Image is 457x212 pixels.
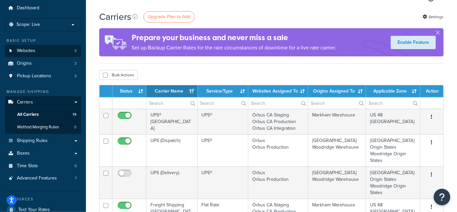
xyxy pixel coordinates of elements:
a: Pickup Locations 3 [5,70,81,82]
th: Status: activate to sort column ascending [112,85,146,97]
th: Websites Assigned To: activate to sort column ascending [248,85,308,97]
h4: Prepare your business and never miss a sale [132,32,336,43]
td: Orbus CA Staging Orbus CA Production Orbus CA Integration [248,109,308,134]
td: UPS (Dispatch) [146,134,198,167]
input: Search [198,98,248,109]
span: Boxes [17,151,30,156]
img: ad-rules-rateshop-fe6ec290ccb7230408bd80ed9643f0289d75e0ffd9eb532fc0e269fcd187b520.png [99,28,132,56]
span: Method Merging Rules [17,124,59,130]
span: 0 [74,124,76,130]
li: Time Slots [5,160,81,172]
span: Origins [17,61,32,66]
span: Shipping Rules [17,138,48,144]
li: Method Merging Rules [5,121,81,133]
li: Carriers [5,96,81,134]
li: Advanced Features [5,172,81,184]
input: Search [248,98,308,109]
a: Boxes [5,147,81,160]
div: Basic Setup [5,38,81,43]
th: Service/Type: activate to sort column ascending [198,85,248,97]
h1: Carriers [99,10,131,23]
span: 3 [74,61,77,66]
li: Origins [5,57,81,70]
td: UPS® [198,167,248,199]
span: Dashboard [17,5,39,11]
a: Settings [423,12,444,22]
th: Action [420,85,443,97]
p: Set up Backup Carrier Rates for the rare circumstances of downtime for a live rate carrier. [132,43,336,52]
input: Search [366,98,420,109]
td: UPS® [GEOGRAPHIC_DATA] [146,109,198,134]
li: All Carriers [5,108,81,121]
span: 15 [72,112,76,117]
td: UPS (Delivery) [146,167,198,199]
span: 7 [75,176,77,181]
input: Search [146,98,197,109]
a: Enable Feature [391,36,436,49]
a: Upgrade Plan to Add [144,11,195,23]
a: Time Slots 0 [5,160,81,172]
div: Manage Shipping [5,89,81,95]
span: 0 [74,163,77,169]
a: Method Merging Rules 0 [5,121,81,133]
a: Dashboard [5,2,81,14]
td: Orbus Orbus Production [248,167,308,199]
td: UPS® [198,109,248,134]
span: Advanced Features [17,176,57,181]
th: Carrier Name: activate to sort column ascending [146,85,198,97]
a: Origins 3 [5,57,81,70]
a: Websites 5 [5,45,81,57]
span: Time Slots [17,163,38,169]
td: [GEOGRAPHIC_DATA] Woodridge Warehouse [308,167,366,199]
span: 5 [74,48,77,54]
span: Scope: Live [17,22,40,28]
td: UPS® [198,134,248,167]
span: 3 [74,73,77,79]
td: Markham Warehouse [308,109,366,134]
span: Pickup Locations [17,73,51,79]
li: Websites [5,45,81,57]
a: All Carriers 15 [5,108,81,121]
li: Pickup Locations [5,70,81,82]
button: Bulk Actions [99,70,138,80]
a: Carriers [5,96,81,108]
th: Origins Assigned To: activate to sort column ascending [308,85,366,97]
span: Carriers [17,100,33,105]
a: Advanced Features 7 [5,172,81,184]
td: [GEOGRAPHIC_DATA] Origin States Woodridge Origin States [366,134,420,167]
button: Open Resource Center [434,189,450,205]
div: Resources [5,196,81,202]
td: [GEOGRAPHIC_DATA] Origin States Woodridge Origin States [366,167,420,199]
span: Websites [17,48,35,54]
span: Upgrade Plan to Add [148,13,190,20]
td: Orbus Orbus Production [248,134,308,167]
input: Search [308,98,366,109]
a: Shipping Rules [5,135,81,147]
span: All Carriers [17,112,39,117]
td: US 48 [GEOGRAPHIC_DATA] [366,109,420,134]
th: Applicable Zone: activate to sort column ascending [366,85,420,97]
td: [GEOGRAPHIC_DATA] Woodridge Warehouse [308,134,366,167]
